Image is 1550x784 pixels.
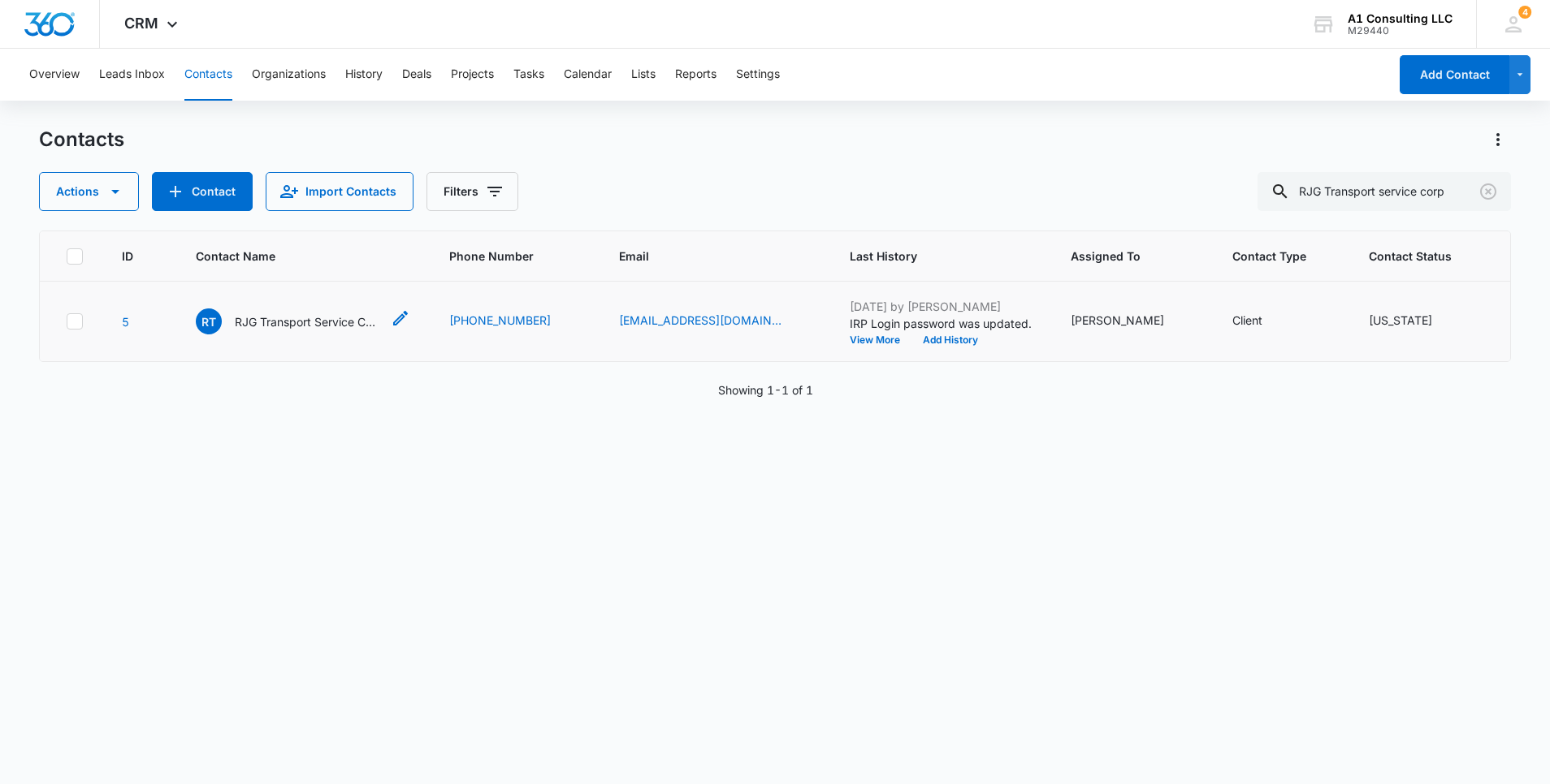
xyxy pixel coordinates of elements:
[1485,127,1511,153] button: Actions
[345,49,383,101] button: History
[152,172,253,211] button: Add Contact
[449,312,580,331] div: Phone Number - (570) 534-9134 - Select to Edit Field
[1518,6,1531,19] span: 4
[99,49,165,101] button: Leads Inbox
[235,313,381,330] p: RJG Transport Service Corp
[449,248,580,265] span: Phone Number
[631,49,656,101] button: Lists
[1232,312,1262,329] div: Client
[718,381,813,398] p: Showing 1-1 of 1
[1348,25,1453,37] div: account id
[1369,312,1432,329] div: [US_STATE]
[911,335,989,345] button: Add History
[252,49,326,101] button: Organizations
[196,308,410,334] div: Contact Name - RJG Transport Service Corp - Select to Edit Field
[1518,6,1531,19] div: notifications count
[1369,312,1461,331] div: Contact Status - New Jersey - Select to Edit Field
[564,49,612,101] button: Calendar
[1071,248,1170,265] span: Assigned To
[1232,248,1306,265] span: Contact Type
[124,15,158,32] span: CRM
[513,49,544,101] button: Tasks
[736,49,780,101] button: Settings
[122,248,133,265] span: ID
[850,248,1008,265] span: Last History
[449,312,551,329] a: [PHONE_NUMBER]
[1348,12,1453,25] div: account name
[619,248,787,265] span: Email
[850,315,1032,332] p: IRP Login password was updated.
[850,298,1032,315] p: [DATE] by [PERSON_NAME]
[196,308,222,334] span: RT
[196,248,387,265] span: Contact Name
[1369,248,1452,265] span: Contact Status
[451,49,494,101] button: Projects
[1400,55,1509,94] button: Add Contact
[122,315,129,329] a: Navigate to contact details page for RJG Transport Service Corp
[619,312,781,329] a: [EMAIL_ADDRESS][DOMAIN_NAME]
[850,335,911,345] button: View More
[266,172,413,211] button: Import Contacts
[39,127,124,152] h1: Contacts
[184,49,232,101] button: Contacts
[1475,179,1501,205] button: Clear
[1232,312,1292,331] div: Contact Type - Client - Select to Edit Field
[1258,172,1511,211] input: Search Contacts
[39,172,139,211] button: Actions
[426,172,518,211] button: Filters
[619,312,811,331] div: Email - jackeline_mc_@hotmail.com - Select to Edit Field
[1071,312,1193,331] div: Assigned To - Jeannette Uribe - Select to Edit Field
[402,49,431,101] button: Deals
[675,49,717,101] button: Reports
[1071,312,1164,329] div: [PERSON_NAME]
[29,49,80,101] button: Overview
